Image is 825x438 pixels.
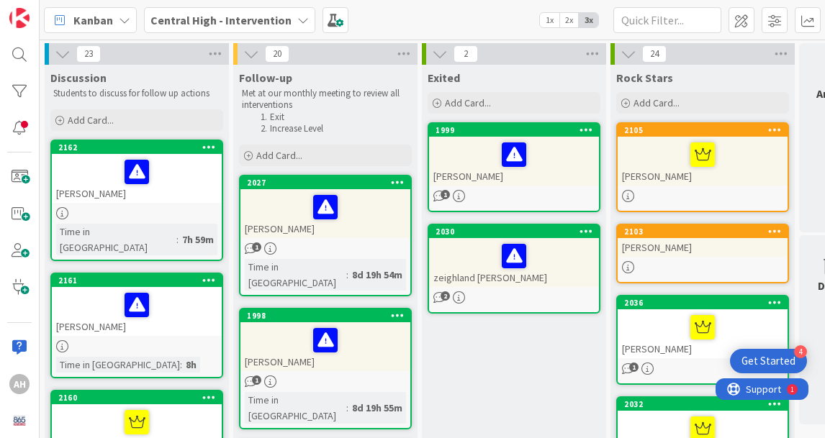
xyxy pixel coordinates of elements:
div: 4 [794,345,807,358]
div: 1999[PERSON_NAME] [429,124,599,186]
div: 2103 [618,225,788,238]
div: 2105 [618,124,788,137]
span: 23 [76,45,101,63]
div: 1 [75,6,78,17]
div: [PERSON_NAME] [618,309,788,358]
span: : [176,232,179,247]
div: Open Get Started checklist, remaining modules: 4 [730,349,807,373]
span: 2 [441,291,450,301]
span: 2 [454,45,478,63]
div: 1998[PERSON_NAME] [240,309,410,371]
p: Met at our monthly meeting to review all interventions [242,88,409,111]
div: Time in [GEOGRAPHIC_DATA] [56,224,176,255]
div: Time in [GEOGRAPHIC_DATA] [245,392,346,424]
img: Visit kanbanzone.com [9,8,30,28]
div: 2105 [624,125,788,135]
div: 2160 [58,393,222,403]
span: Add Card... [634,96,680,109]
div: 2162[PERSON_NAME] [52,141,222,203]
div: 2161[PERSON_NAME] [52,274,222,336]
a: 2103[PERSON_NAME] [616,224,789,283]
div: 8d 19h 55m [348,400,406,416]
div: AH [9,374,30,394]
span: 20 [265,45,289,63]
div: 2160 [52,391,222,404]
a: 2027[PERSON_NAME]Time in [GEOGRAPHIC_DATA]:8d 19h 54m [239,175,412,296]
span: Rock Stars [616,70,673,85]
div: 8d 19h 54m [348,267,406,283]
div: 2032 [624,399,788,409]
div: 2030zeighland [PERSON_NAME] [429,225,599,287]
div: [PERSON_NAME] [52,154,222,203]
div: 2162 [58,142,222,152]
div: [PERSON_NAME] [240,189,410,238]
div: 1998 [247,311,410,321]
span: Add Card... [256,149,302,162]
p: Students to discuss for follow up actions [53,88,220,99]
div: 2161 [52,274,222,287]
div: 2105[PERSON_NAME] [618,124,788,186]
span: Kanban [73,12,113,29]
div: [PERSON_NAME] [429,137,599,186]
div: 2162 [52,141,222,154]
img: avatar [9,411,30,431]
span: : [346,267,348,283]
div: Time in [GEOGRAPHIC_DATA] [56,357,180,373]
div: 2030 [436,227,599,237]
div: 2032 [618,398,788,411]
div: Get Started [741,354,795,368]
span: Exited [428,70,460,85]
span: Add Card... [68,114,114,127]
div: Time in [GEOGRAPHIC_DATA] [245,259,346,291]
span: Add Card... [445,96,491,109]
div: 2036 [618,296,788,309]
div: 1999 [429,124,599,137]
div: 2161 [58,275,222,286]
a: 1999[PERSON_NAME] [428,122,600,212]
span: 2x [559,13,579,27]
span: 3x [579,13,598,27]
b: Central High - Intervention [150,13,292,27]
div: 8h [182,357,200,373]
div: [PERSON_NAME] [240,322,410,371]
div: [PERSON_NAME] [618,137,788,186]
a: 2161[PERSON_NAME]Time in [GEOGRAPHIC_DATA]:8h [50,273,223,378]
span: : [346,400,348,416]
div: 2036[PERSON_NAME] [618,296,788,358]
span: 1x [540,13,559,27]
div: 1999 [436,125,599,135]
div: 7h 59m [179,232,217,247]
li: Increase Level [256,123,410,134]
a: 2036[PERSON_NAME] [616,295,789,385]
div: 2027[PERSON_NAME] [240,176,410,238]
li: Exit [256,111,410,123]
span: 1 [441,190,450,199]
div: zeighland [PERSON_NAME] [429,238,599,287]
div: 2036 [624,298,788,308]
div: [PERSON_NAME] [618,238,788,257]
span: Discussion [50,70,107,85]
div: 1998 [240,309,410,322]
div: 2103 [624,227,788,237]
span: Follow-up [239,70,292,85]
a: 2162[PERSON_NAME]Time in [GEOGRAPHIC_DATA]:7h 59m [50,140,223,261]
span: Support [30,2,66,19]
a: 1998[PERSON_NAME]Time in [GEOGRAPHIC_DATA]:8d 19h 55m [239,308,412,429]
span: 1 [252,375,261,385]
span: : [180,357,182,373]
span: 24 [642,45,667,63]
div: 2027 [247,178,410,188]
div: 2030 [429,225,599,238]
span: 1 [252,242,261,252]
div: [PERSON_NAME] [52,287,222,336]
a: 2030zeighland [PERSON_NAME] [428,224,600,314]
div: 2103[PERSON_NAME] [618,225,788,257]
span: 1 [629,362,639,372]
input: Quick Filter... [613,7,721,33]
div: 2027 [240,176,410,189]
a: 2105[PERSON_NAME] [616,122,789,212]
